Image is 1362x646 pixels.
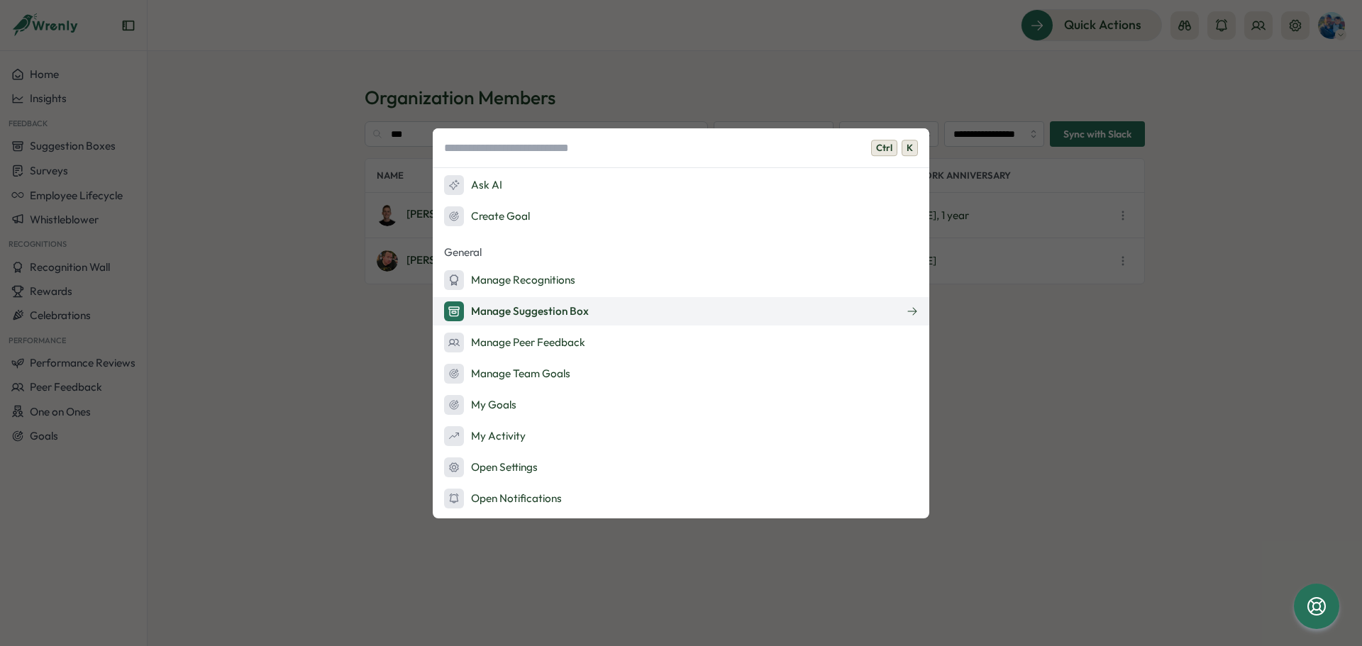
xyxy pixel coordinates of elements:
[433,422,929,450] button: My Activity
[902,140,918,157] span: K
[433,360,929,388] button: Manage Team Goals
[433,171,929,199] button: Ask AI
[433,391,929,419] button: My Goals
[444,489,562,508] div: Open Notifications
[444,457,538,477] div: Open Settings
[871,140,897,157] span: Ctrl
[433,202,929,230] button: Create Goal
[444,175,502,195] div: Ask AI
[433,242,929,263] p: General
[433,266,929,294] button: Manage Recognitions
[444,206,530,226] div: Create Goal
[444,333,585,352] div: Manage Peer Feedback
[433,484,929,513] button: Open Notifications
[444,301,589,321] div: Manage Suggestion Box
[433,297,929,325] button: Manage Suggestion Box
[444,270,575,290] div: Manage Recognitions
[444,395,516,415] div: My Goals
[433,328,929,357] button: Manage Peer Feedback
[444,426,526,446] div: My Activity
[433,453,929,481] button: Open Settings
[444,364,570,384] div: Manage Team Goals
